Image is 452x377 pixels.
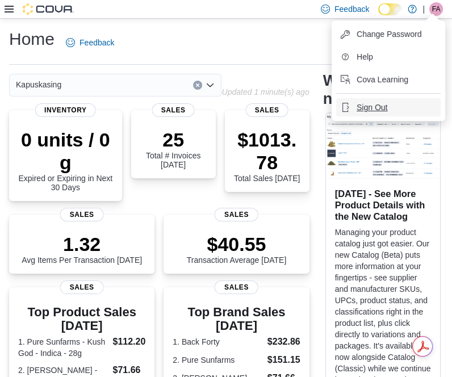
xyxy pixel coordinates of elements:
span: Sign Out [357,102,387,113]
button: Change Password [336,25,441,43]
dd: $112.20 [112,335,145,349]
span: Sales [246,103,288,117]
span: Sales [215,280,258,294]
button: Cova Learning [336,70,441,89]
span: Kapuskasing [16,78,61,91]
p: $40.55 [187,233,287,255]
dd: $71.66 [112,363,145,377]
span: Dark Mode [378,15,379,16]
dt: 1. Pure Sunfarms - Kush God - Indica - 28g [18,336,108,359]
dd: $232.86 [267,335,300,349]
div: Fiona Anderson [429,2,443,16]
span: Feedback [79,37,114,48]
div: Expired or Expiring in Next 30 Days [18,128,113,192]
input: Dark Mode [378,3,402,15]
dt: 1. Back Forty [173,336,262,347]
p: 0 units / 0 g [18,128,113,174]
button: Open list of options [206,81,215,90]
dd: $151.15 [267,353,300,367]
img: Cova [23,3,74,15]
span: Cova Learning [357,74,408,85]
p: 25 [140,128,207,151]
span: Change Password [357,28,421,40]
div: Transaction Average [DATE] [187,233,287,265]
h3: [DATE] - See More Product Details with the New Catalog [335,188,431,222]
div: Avg Items Per Transaction [DATE] [22,233,142,265]
a: Feedback [61,31,119,54]
p: $1013.78 [234,128,300,174]
button: Help [336,48,441,66]
dt: 2. Pure Sunfarms [173,354,262,366]
h3: Top Brand Sales [DATE] [173,305,300,333]
p: Updated 1 minute(s) ago [221,87,309,97]
button: Sign Out [336,98,441,116]
span: Sales [215,208,258,221]
div: Total # Invoices [DATE] [140,128,207,169]
button: Clear input [193,81,202,90]
span: Help [357,51,373,62]
div: Total Sales [DATE] [234,128,300,183]
span: Inventory [35,103,96,117]
p: 1.32 [22,233,142,255]
span: Sales [152,103,195,117]
span: Feedback [334,3,369,15]
span: FA [432,2,441,16]
span: Sales [60,208,104,221]
h2: What's new [323,72,397,108]
p: | [422,2,425,16]
span: Sales [60,280,104,294]
h3: Top Product Sales [DATE] [18,305,145,333]
h1: Home [9,28,55,51]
